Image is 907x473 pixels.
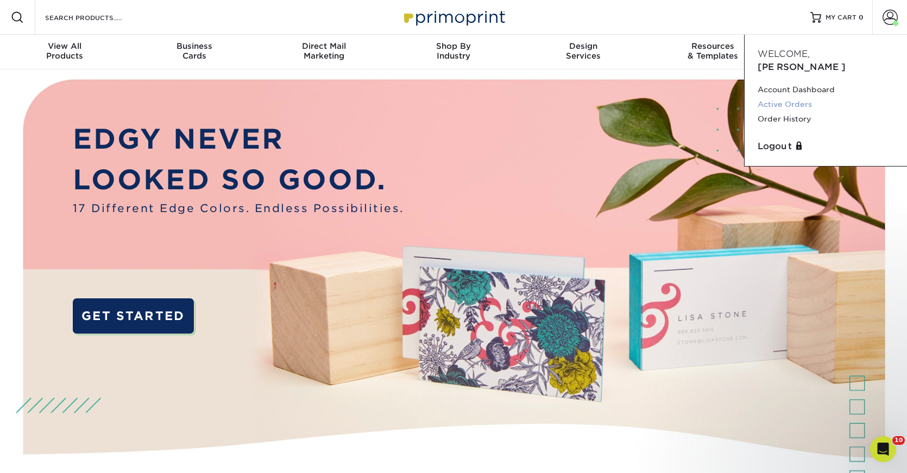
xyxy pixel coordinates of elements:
[259,35,389,69] a: Direct MailMarketing
[518,41,648,61] div: Services
[34,355,43,364] button: Gif picker
[389,41,519,61] div: Industry
[185,351,204,368] button: Send a message…
[52,355,60,364] button: Upload attachment
[892,436,905,445] span: 10
[758,112,894,126] a: Order History
[826,13,856,22] span: MY CART
[191,4,210,24] div: Close
[648,41,778,51] span: Resources
[46,6,64,23] img: Profile image for Jenny
[9,333,208,351] textarea: Message…
[73,119,404,159] p: EDGY NEVER
[389,35,519,69] a: Shop ByIndustry
[859,14,864,21] span: 0
[259,41,389,51] span: Direct Mail
[69,355,78,364] button: Start recording
[758,49,810,59] span: Welcome,
[399,5,508,29] img: Primoprint
[259,41,389,61] div: Marketing
[73,159,404,200] p: LOOKED SO GOOD.
[31,6,48,23] img: Profile image for Natalie
[648,41,778,61] div: & Templates
[73,200,404,216] span: 17 Different Edge Colors. Endless Possibilities.
[758,140,894,153] a: Logout
[92,14,135,24] p: Back [DATE]
[61,6,79,23] img: Profile image for Erica
[130,41,260,61] div: Cards
[758,62,846,72] span: [PERSON_NAME]
[170,4,191,25] button: Home
[73,298,194,334] a: GET STARTED
[758,97,894,112] a: Active Orders
[7,4,28,25] button: go back
[389,41,519,51] span: Shop By
[648,35,778,69] a: Resources& Templates
[44,11,150,24] input: SEARCH PRODUCTS.....
[130,41,260,51] span: Business
[758,82,894,97] a: Account Dashboard
[17,355,26,364] button: Emoji picker
[518,41,648,51] span: Design
[130,35,260,69] a: BusinessCards
[83,5,129,14] h1: Primoprint
[518,35,648,69] a: DesignServices
[870,436,896,462] iframe: Intercom live chat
